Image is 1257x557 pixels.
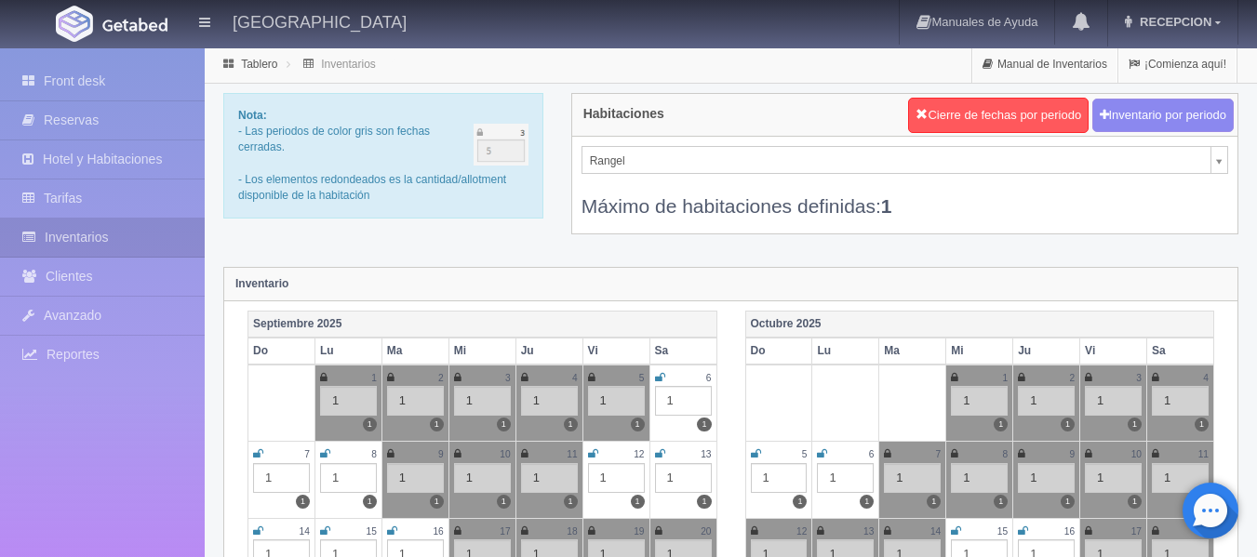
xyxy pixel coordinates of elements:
[863,526,874,537] small: 13
[745,338,812,365] th: Do
[300,526,310,537] small: 14
[701,449,711,459] small: 13
[448,338,515,365] th: Mi
[387,386,444,416] div: 1
[1018,386,1075,416] div: 1
[387,463,444,493] div: 1
[655,463,712,493] div: 1
[430,418,444,431] label: 1
[1013,338,1080,365] th: Ju
[817,463,874,493] div: 1
[812,338,879,365] th: Lu
[1069,449,1075,459] small: 9
[474,124,528,166] img: cutoff.png
[233,9,407,33] h4: [GEOGRAPHIC_DATA]
[223,93,543,219] div: - Las periodos de color gris son fechas cerradas. - Los elementos redondeados es la cantidad/allo...
[1085,463,1142,493] div: 1
[1195,418,1209,431] label: 1
[951,463,1008,493] div: 1
[879,338,946,365] th: Ma
[701,526,711,537] small: 20
[751,463,808,493] div: 1
[500,526,510,537] small: 17
[248,338,315,365] th: Do
[564,495,578,509] label: 1
[1018,463,1075,493] div: 1
[994,418,1008,431] label: 1
[884,463,941,493] div: 1
[796,526,807,537] small: 12
[951,386,1008,416] div: 1
[583,107,664,121] h4: Habitaciones
[314,338,381,365] th: Lu
[1131,526,1142,537] small: 17
[793,495,807,509] label: 1
[631,495,645,509] label: 1
[320,463,377,493] div: 1
[802,449,808,459] small: 5
[1061,495,1075,509] label: 1
[881,195,892,217] b: 1
[697,418,711,431] label: 1
[1136,373,1142,383] small: 3
[930,526,941,537] small: 14
[869,449,875,459] small: 6
[697,495,711,509] label: 1
[588,386,645,416] div: 1
[1092,99,1234,133] button: Inventario por periodo
[296,495,310,509] label: 1
[454,463,511,493] div: 1
[706,373,712,383] small: 6
[649,338,716,365] th: Sa
[590,147,1203,175] span: Rangel
[1152,386,1209,416] div: 1
[927,495,941,509] label: 1
[1128,418,1142,431] label: 1
[564,418,578,431] label: 1
[500,449,510,459] small: 10
[936,449,942,459] small: 7
[521,386,578,416] div: 1
[515,338,582,365] th: Ju
[946,338,1013,365] th: Mi
[102,18,167,32] img: Getabed
[497,418,511,431] label: 1
[567,526,577,537] small: 18
[1064,526,1075,537] small: 16
[454,386,511,416] div: 1
[655,386,712,416] div: 1
[1118,46,1237,83] a: ¡Comienza aquí!
[1198,449,1209,459] small: 11
[745,311,1214,338] th: Octubre 2025
[253,463,310,493] div: 1
[572,373,578,383] small: 4
[438,373,444,383] small: 2
[1147,338,1214,365] th: Sa
[438,449,444,459] small: 9
[997,526,1008,537] small: 15
[1003,373,1009,383] small: 1
[1080,338,1147,365] th: Vi
[908,98,1089,133] button: Cierre de fechas por periodo
[235,277,288,290] strong: Inventario
[56,6,93,42] img: Getabed
[505,373,511,383] small: 3
[363,418,377,431] label: 1
[497,495,511,509] label: 1
[1152,463,1209,493] div: 1
[320,386,377,416] div: 1
[371,449,377,459] small: 8
[582,338,649,365] th: Vi
[582,174,1228,219] div: Máximo de habitaciones definidas:
[567,449,577,459] small: 11
[248,311,717,338] th: Septiembre 2025
[582,146,1228,174] a: Rangel
[1128,495,1142,509] label: 1
[363,495,377,509] label: 1
[634,526,644,537] small: 19
[433,526,443,537] small: 16
[381,338,448,365] th: Ma
[972,46,1117,83] a: Manual de Inventarios
[588,463,645,493] div: 1
[430,495,444,509] label: 1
